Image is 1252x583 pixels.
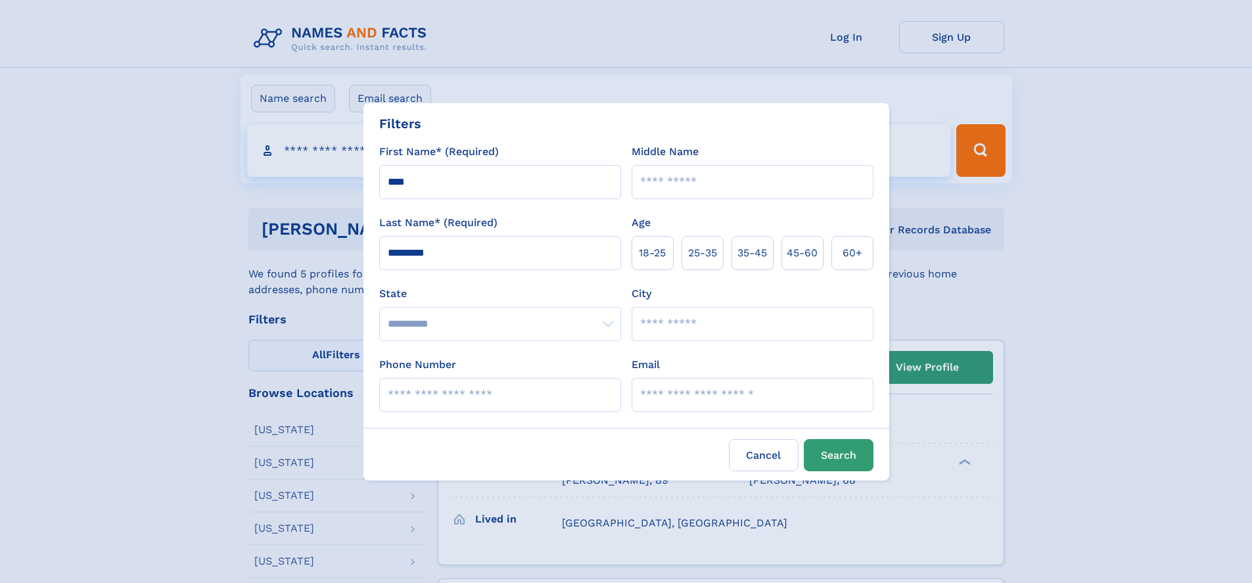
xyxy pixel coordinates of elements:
[379,114,421,133] div: Filters
[632,215,651,231] label: Age
[804,439,873,471] button: Search
[843,245,862,261] span: 60+
[639,245,666,261] span: 18‑25
[688,245,717,261] span: 25‑35
[379,215,498,231] label: Last Name* (Required)
[379,286,621,302] label: State
[787,245,818,261] span: 45‑60
[632,357,660,373] label: Email
[729,439,799,471] label: Cancel
[632,144,699,160] label: Middle Name
[737,245,767,261] span: 35‑45
[632,286,651,302] label: City
[379,144,499,160] label: First Name* (Required)
[379,357,456,373] label: Phone Number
